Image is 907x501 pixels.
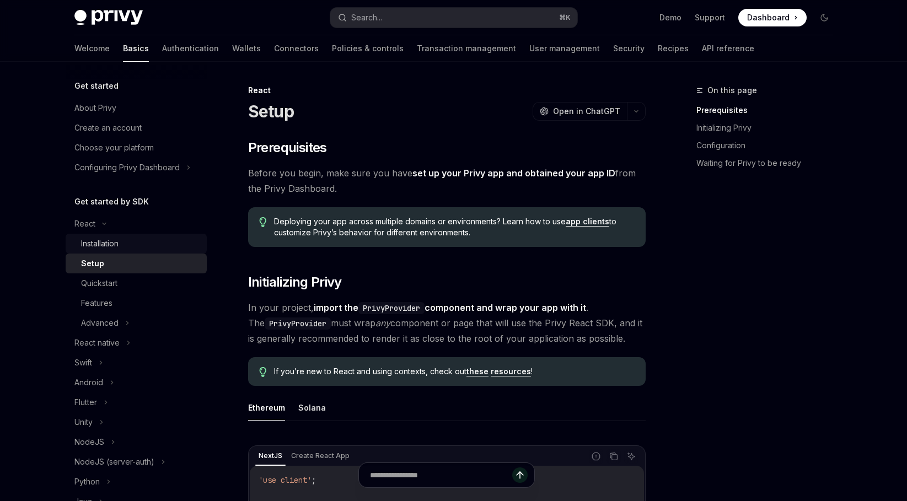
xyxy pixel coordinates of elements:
h1: Setup [248,101,294,121]
span: In your project, . The must wrap component or page that will use the Privy React SDK, and it is g... [248,300,646,346]
span: Open in ChatGPT [553,106,620,117]
strong: import the component and wrap your app with it [314,302,586,313]
a: Policies & controls [332,35,404,62]
div: Features [81,297,112,310]
a: Dashboard [738,9,807,26]
div: NextJS [255,449,286,462]
div: Android [74,376,103,389]
a: Choose your platform [66,138,207,158]
span: On this page [707,84,757,97]
button: Open in ChatGPT [533,102,627,121]
a: User management [529,35,600,62]
a: Transaction management [417,35,516,62]
button: Ask AI [624,449,638,464]
a: About Privy [66,98,207,118]
a: Support [695,12,725,23]
code: PrivyProvider [265,317,331,330]
a: Waiting for Privy to be ready [696,154,842,172]
div: Python [74,475,100,488]
a: Setup [66,254,207,273]
div: NodeJS [74,435,104,449]
div: About Privy [74,101,116,115]
div: Create React App [288,449,353,462]
div: Advanced [81,316,119,330]
div: React [74,217,95,230]
div: Unity [74,416,93,429]
a: set up your Privy app and obtained your app ID [412,168,615,179]
span: Before you begin, make sure you have from the Privy Dashboard. [248,165,646,196]
img: dark logo [74,10,143,25]
div: Choose your platform [74,141,154,154]
button: Report incorrect code [589,449,603,464]
svg: Tip [259,217,267,227]
a: Configuration [696,137,842,154]
a: Features [66,293,207,313]
button: Send message [512,467,528,483]
button: Copy the contents from the code block [607,449,621,464]
button: Ethereum [248,395,285,421]
a: Basics [123,35,149,62]
button: Toggle dark mode [815,9,833,26]
span: ⌘ K [559,13,571,22]
a: Quickstart [66,273,207,293]
a: Installation [66,234,207,254]
h5: Get started [74,79,119,93]
a: API reference [702,35,754,62]
a: Welcome [74,35,110,62]
a: Create an account [66,118,207,138]
span: Prerequisites [248,139,327,157]
a: Prerequisites [696,101,842,119]
a: Authentication [162,35,219,62]
div: Flutter [74,396,97,409]
a: Wallets [232,35,261,62]
div: Configuring Privy Dashboard [74,161,180,174]
button: Solana [298,395,326,421]
a: Security [613,35,645,62]
div: Installation [81,237,119,250]
div: Quickstart [81,277,117,290]
span: Deploying your app across multiple domains or environments? Learn how to use to customize Privy’s... [274,216,634,238]
svg: Tip [259,367,267,377]
div: React native [74,336,120,349]
span: Dashboard [747,12,790,23]
a: these [466,367,489,376]
div: Swift [74,356,92,369]
div: Search... [351,11,382,24]
a: Initializing Privy [696,119,842,137]
a: Recipes [658,35,689,62]
div: React [248,85,646,96]
h5: Get started by SDK [74,195,149,208]
span: If you’re new to React and using contexts, check out ! [274,366,634,377]
div: NodeJS (server-auth) [74,455,154,468]
div: Setup [81,257,104,270]
span: Initializing Privy [248,273,342,291]
code: PrivyProvider [358,302,425,314]
a: resources [491,367,531,376]
a: app clients [566,217,609,227]
button: Search...⌘K [330,8,577,28]
em: any [375,317,390,328]
div: Create an account [74,121,142,134]
a: Demo [659,12,681,23]
a: Connectors [274,35,319,62]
